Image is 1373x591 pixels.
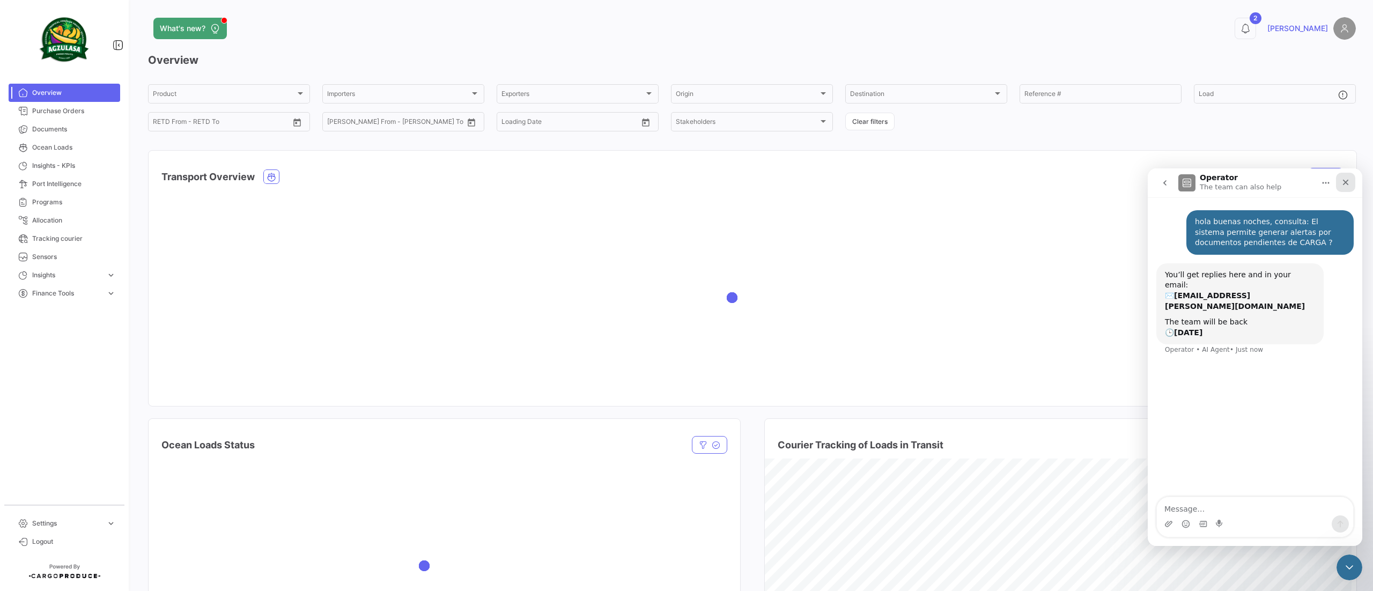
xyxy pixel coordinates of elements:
input: To [524,120,590,127]
a: Ocean Loads [9,138,120,157]
input: From [501,120,516,127]
span: Sensors [32,252,116,262]
span: expand_more [106,270,116,280]
input: From [327,120,342,127]
iframe: Intercom live chat [1148,168,1362,546]
span: Importers [327,92,470,99]
input: To [175,120,241,127]
span: expand_more [106,519,116,528]
iframe: Intercom live chat [1337,555,1362,580]
span: What's new? [160,23,205,34]
span: Programs [32,197,116,207]
span: Ocean Loads [32,143,116,152]
span: Origin [676,92,818,99]
button: Open calendar [638,114,654,130]
span: Logout [32,537,116,546]
h4: Courier Tracking of Loads in Transit [778,438,943,453]
button: Clear filters [845,113,895,130]
span: [PERSON_NAME] [1267,23,1328,34]
input: From [153,120,168,127]
span: Stakeholders [676,120,818,127]
a: Insights - KPIs [9,157,120,175]
span: Insights [32,270,102,280]
span: Allocation [32,216,116,225]
span: Tracking courier [32,234,116,243]
button: Open calendar [463,114,479,130]
span: Overview [32,88,116,98]
span: Finance Tools [32,289,102,298]
h4: Ocean Loads Status [161,438,255,453]
button: What's new? [153,18,227,39]
span: Settings [32,519,102,528]
span: Destination [850,92,993,99]
h4: Transport Overview [161,169,255,184]
a: Documents [9,120,120,138]
span: Insights - KPIs [32,161,116,171]
span: Documents [32,124,116,134]
span: Port Intelligence [32,179,116,189]
a: Programs [9,193,120,211]
img: placeholder-user.png [1333,17,1356,40]
button: Open calendar [289,114,305,130]
a: Purchase Orders [9,102,120,120]
img: agzulasa-logo.png [38,13,91,67]
button: Ocean [264,170,279,183]
span: Purchase Orders [32,106,116,116]
a: Tracking courier [9,230,120,248]
span: Product [153,92,296,99]
a: Overview [9,84,120,102]
a: Port Intelligence [9,175,120,193]
span: expand_more [106,289,116,298]
input: To [350,120,416,127]
span: Exporters [501,92,644,99]
a: Sensors [9,248,120,266]
a: Allocation [9,211,120,230]
h3: Overview [148,53,1356,68]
